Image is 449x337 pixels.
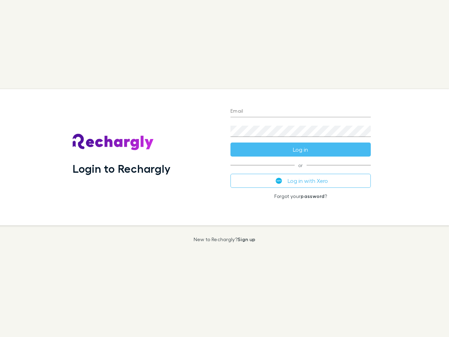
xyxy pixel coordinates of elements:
p: New to Rechargly? [194,237,256,242]
a: password [301,193,324,199]
img: Xero's logo [276,178,282,184]
p: Forgot your ? [230,193,371,199]
h1: Login to Rechargly [73,162,170,175]
a: Sign up [237,236,255,242]
img: Rechargly's Logo [73,134,154,151]
button: Log in [230,143,371,157]
button: Log in with Xero [230,174,371,188]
